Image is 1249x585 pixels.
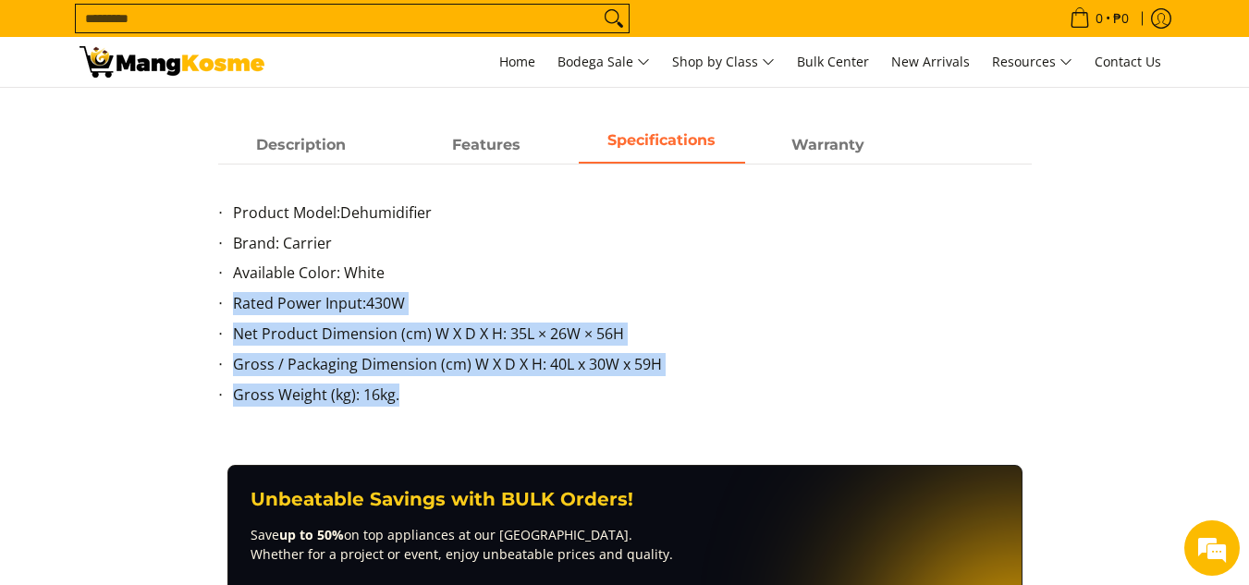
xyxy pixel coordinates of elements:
a: Description 2 [579,128,745,164]
span: New Arrivals [891,53,970,70]
span: Resources [992,51,1072,74]
strong: Features [452,136,520,153]
span: Carrier [279,233,332,253]
span: Contact Us [1095,53,1161,70]
span: ₱0 [1110,12,1132,25]
div: Description 2 [218,164,1032,429]
a: New Arrivals [882,37,979,87]
li: Net Product Dimension (cm) W X D X H: 35L × 26W × 56H [233,323,1032,353]
span: Shop by Class [672,51,775,74]
strong: Warranty [791,136,864,153]
a: Resources [983,37,1082,87]
div: Chat with us now [96,104,311,128]
a: Bodega Sale [548,37,659,87]
span: Description [218,128,385,162]
span: Home [499,53,535,70]
span: Bulk Center [797,53,869,70]
strong: Specifications [607,131,716,149]
p: Save on top appliances at our [GEOGRAPHIC_DATA]. Whether for a project or event, enjoy unbeatable... [251,525,999,564]
a: Description [218,128,385,164]
span: 430W [366,293,405,313]
li: Brand: [233,232,1032,262]
span: We're online! [107,175,255,361]
a: Description 3 [745,128,912,164]
span: Bodega Sale [557,51,650,74]
span: • [1064,8,1134,29]
button: Search [599,5,629,32]
li: Rated Power Input: [233,292,1032,323]
li: Available Color: [233,262,1032,292]
h3: Unbeatable Savings with BULK Orders! [251,488,999,511]
span: White [340,262,385,283]
span: Dehumidifier [340,202,432,223]
span: 0 [1093,12,1106,25]
img: Carrier 30-Liter Dehumidifier - White (Class B) l Mang Kosme [80,46,264,78]
a: Bulk Center [788,37,878,87]
div: Minimize live chat window [303,9,348,54]
li: Gross / Packaging Dimension (cm) W X D X H: 40L x 30W x 59H [233,353,1032,384]
textarea: Type your message and hit 'Enter' [9,389,352,454]
a: Contact Us [1085,37,1170,87]
a: Description 1 [403,128,569,164]
a: Shop by Class [663,37,784,87]
a: Home [490,37,545,87]
li: Product Model: [233,201,1032,232]
li: Gross Weight (kg): 16kg. [233,384,1032,414]
strong: up to 50% [279,526,344,543]
nav: Main Menu [283,37,1170,87]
